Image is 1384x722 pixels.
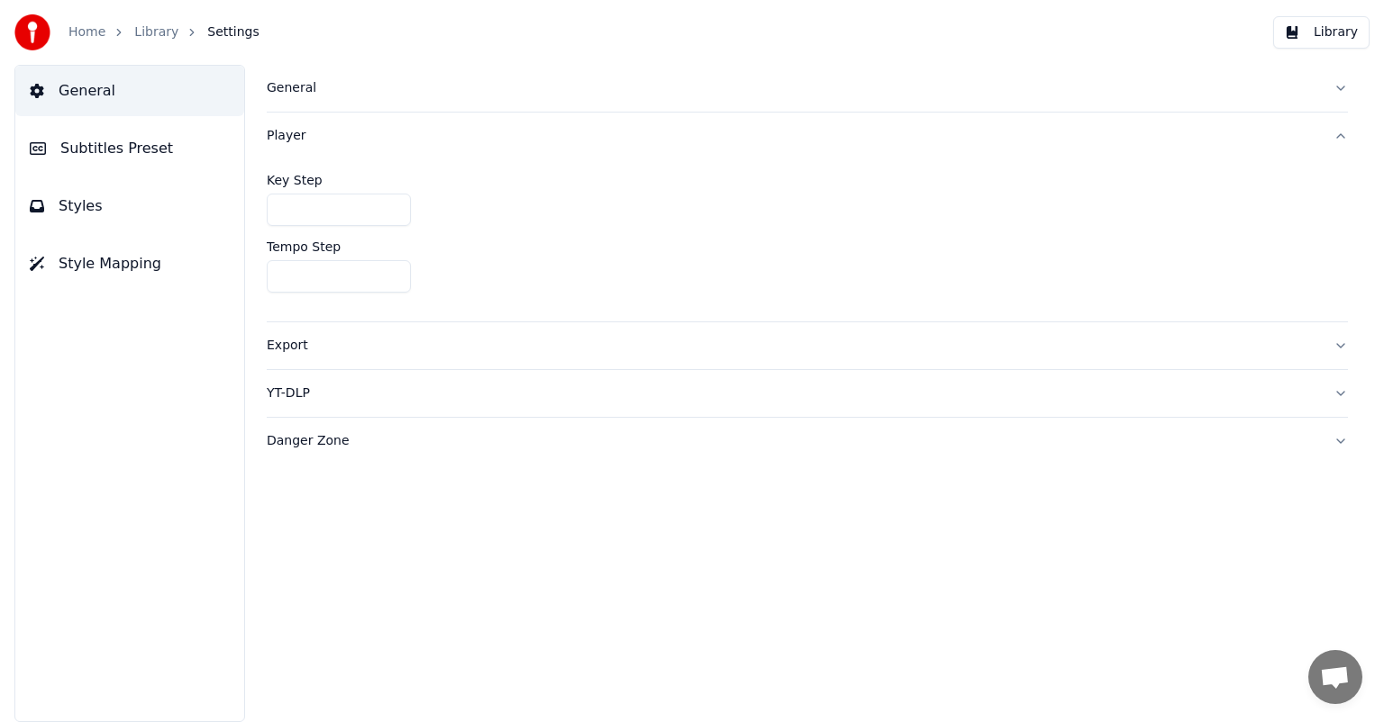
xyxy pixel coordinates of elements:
[267,113,1348,159] button: Player
[267,337,1319,355] div: Export
[59,253,161,275] span: Style Mapping
[15,181,244,231] button: Styles
[267,240,341,253] label: Tempo Step
[267,418,1348,465] button: Danger Zone
[59,80,115,102] span: General
[15,239,244,289] button: Style Mapping
[207,23,259,41] span: Settings
[267,79,1319,97] div: General
[267,127,1319,145] div: Player
[267,432,1319,450] div: Danger Zone
[68,23,259,41] nav: breadcrumb
[267,384,1319,402] div: YT-DLP
[1308,650,1362,704] div: Open chat
[15,123,244,174] button: Subtitles Preset
[59,195,103,217] span: Styles
[267,322,1348,369] button: Export
[267,174,323,186] label: Key Step
[60,138,173,159] span: Subtitles Preset
[267,370,1348,417] button: YT-DLP
[134,23,178,41] a: Library
[1273,16,1370,49] button: Library
[68,23,105,41] a: Home
[14,14,50,50] img: youka
[267,65,1348,112] button: General
[15,66,244,116] button: General
[267,159,1348,321] div: Player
